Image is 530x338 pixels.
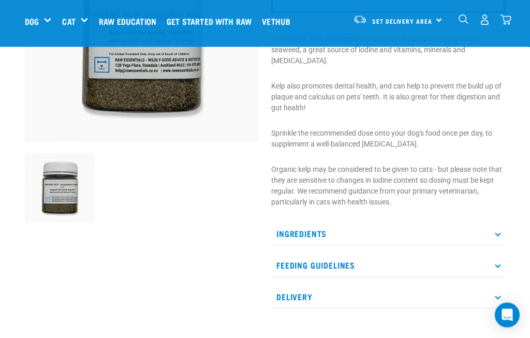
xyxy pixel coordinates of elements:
img: van-moving.png [353,15,367,24]
p: Feeding Guidelines [271,254,505,277]
img: user.png [479,14,490,25]
span: Set Delivery Area [372,19,432,23]
p: Kelp also promotes dental health, and can help to prevent the build up of plaque and calculus on ... [271,81,505,114]
p: Delivery [271,286,505,309]
p: Organic kelp may be considered to be given to cats - but please note that they are sensitive to c... [271,165,505,208]
div: Open Intercom Messenger [495,303,520,328]
img: home-icon@2x.png [500,14,511,25]
p: Sprinkle the recommended dose onto your dog's food once per day, to supplement a well-balanced [M... [271,128,505,150]
a: Raw Education [96,1,164,42]
p: Ingredients [271,223,505,246]
a: Dog [25,15,39,27]
a: Cat [62,15,75,27]
p: Our is made up of Ascophyllum Nodosum seaweed, a great source of iodine and vitamins, minerals an... [271,34,505,67]
img: 10870 [25,153,95,223]
a: Get started with Raw [164,1,259,42]
img: home-icon-1@2x.png [459,14,468,24]
a: Vethub [259,1,298,42]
